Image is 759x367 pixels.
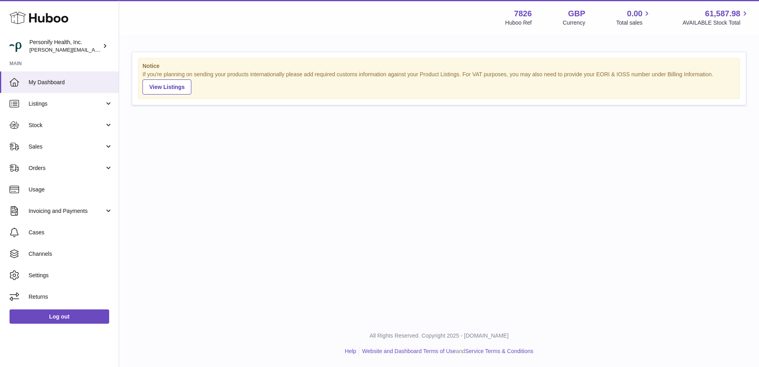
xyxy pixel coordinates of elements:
[29,186,113,193] span: Usage
[682,8,749,27] a: 61,587.98 AVAILABLE Stock Total
[29,100,104,108] span: Listings
[29,164,104,172] span: Orders
[125,332,753,340] p: All Rights Reserved. Copyright 2025 - [DOMAIN_NAME]
[362,348,456,354] a: Website and Dashboard Terms of Use
[682,19,749,27] span: AVAILABLE Stock Total
[29,250,113,258] span: Channels
[143,79,191,95] a: View Listings
[29,143,104,151] span: Sales
[359,348,533,355] li: and
[616,8,651,27] a: 0.00 Total sales
[29,122,104,129] span: Stock
[29,39,101,54] div: Personify Health, Inc.
[568,8,585,19] strong: GBP
[29,46,202,53] span: [PERSON_NAME][EMAIL_ADDRESS][PERSON_NAME][DOMAIN_NAME]
[10,40,21,52] img: donald.holliday@virginpulse.com
[514,8,532,19] strong: 7826
[10,309,109,324] a: Log out
[616,19,651,27] span: Total sales
[505,19,532,27] div: Huboo Ref
[29,272,113,279] span: Settings
[29,229,113,236] span: Cases
[563,19,586,27] div: Currency
[627,8,643,19] span: 0.00
[143,71,736,95] div: If you're planning on sending your products internationally please add required customs informati...
[705,8,740,19] span: 61,587.98
[29,79,113,86] span: My Dashboard
[29,293,113,301] span: Returns
[143,62,736,70] strong: Notice
[29,207,104,215] span: Invoicing and Payments
[345,348,356,354] a: Help
[465,348,534,354] a: Service Terms & Conditions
